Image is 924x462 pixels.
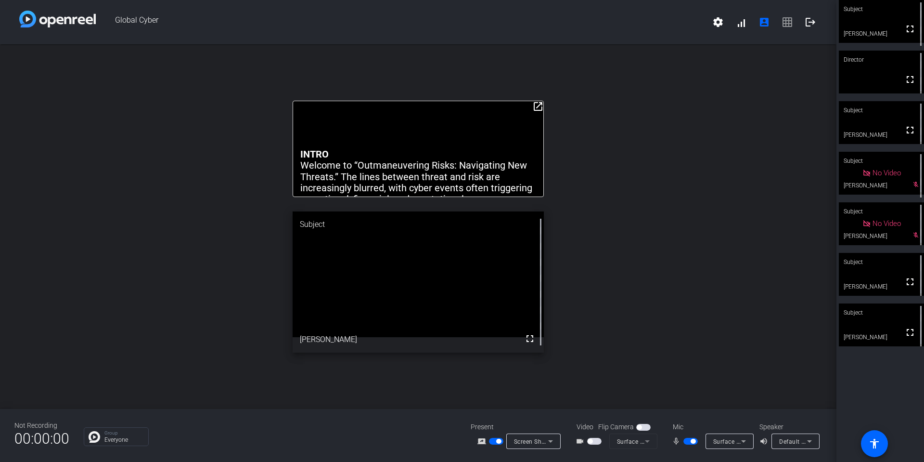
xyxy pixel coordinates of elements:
div: Mic [663,422,759,432]
img: white-gradient.svg [19,11,96,27]
mat-icon: fullscreen [524,333,536,344]
mat-icon: videocam_outline [576,436,587,447]
mat-icon: accessibility [869,438,880,449]
mat-icon: volume_up [759,436,771,447]
div: Not Recording [14,421,69,431]
button: signal_cellular_alt [730,11,753,34]
span: No Video [873,169,901,177]
mat-icon: mic_none [672,436,683,447]
div: Subject [293,211,543,238]
div: Subject [839,304,924,322]
img: Chat Icon [89,431,100,443]
strong: INTRO [300,148,329,160]
div: Present [471,422,567,432]
div: Subject [839,152,924,170]
span: 00:00:00 [14,427,69,450]
mat-icon: logout [805,16,816,28]
span: Flip Camera [598,422,634,432]
div: Speaker [759,422,817,432]
p: Group [104,431,143,436]
mat-icon: open_in_new [532,101,544,112]
p: Everyone [104,437,143,443]
p: Welcome to “Outmaneuvering Risks: Navigating New Threats.” The lines between threat and risk are ... [300,160,536,250]
span: Video [577,422,593,432]
div: Subject [839,101,924,119]
span: Screen Sharing [514,437,556,445]
div: Director [839,51,924,69]
span: Surface Stereo Microphones (Surface High Definition Audio) [713,437,882,445]
mat-icon: fullscreen [904,124,916,136]
span: No Video [873,219,901,228]
span: Global Cyber [96,11,706,34]
div: Subject [839,253,924,271]
mat-icon: account_box [758,16,770,28]
mat-icon: fullscreen [904,276,916,288]
mat-icon: fullscreen [904,23,916,35]
div: Subject [839,202,924,221]
mat-icon: settings [712,16,724,28]
mat-icon: fullscreen [904,327,916,338]
mat-icon: fullscreen [904,74,916,85]
mat-icon: screen_share_outline [477,436,489,447]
